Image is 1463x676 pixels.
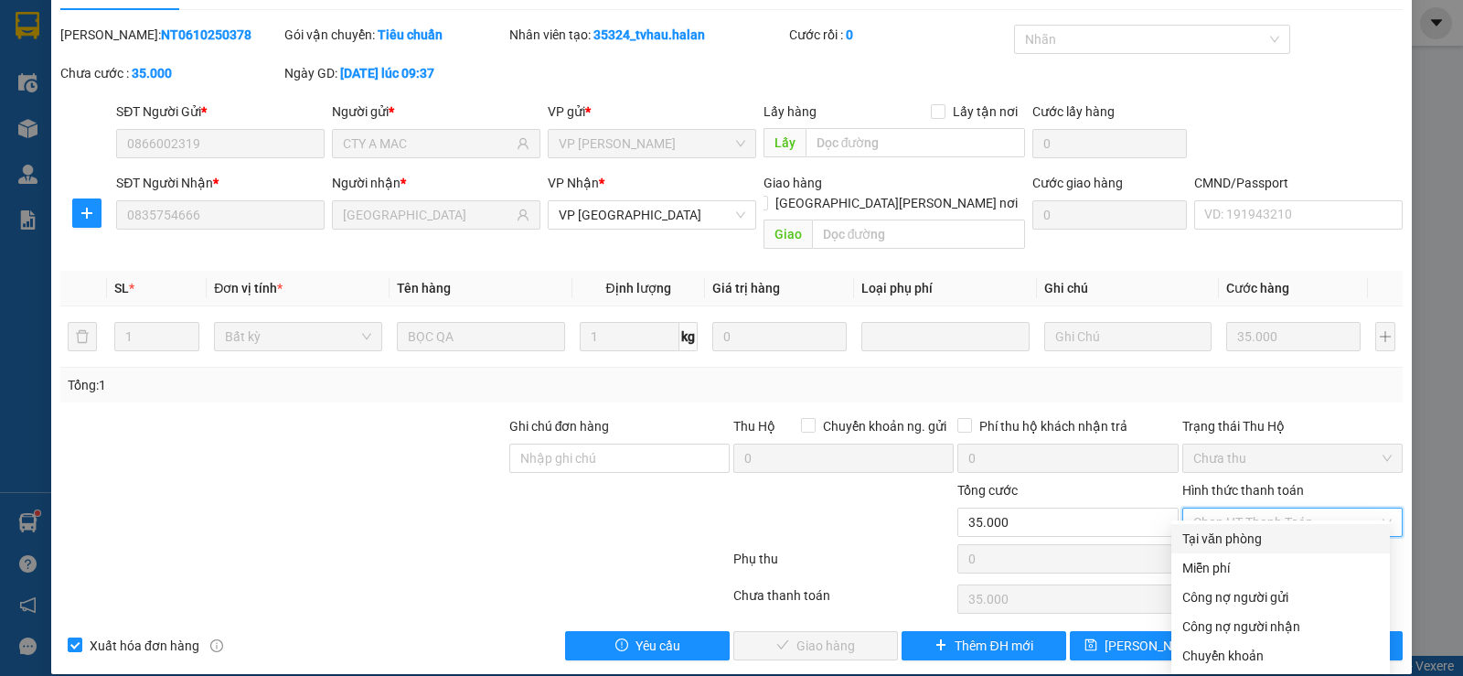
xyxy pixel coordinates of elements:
[1171,612,1390,641] div: Cước gửi hàng sẽ được ghi vào công nợ của người nhận
[733,631,898,660] button: checkGiao hàng
[945,102,1025,122] span: Lấy tận nơi
[1084,638,1097,653] span: save
[559,130,745,157] span: VP Nguyễn Trãi
[679,322,698,351] span: kg
[1193,509,1392,536] span: Chọn HT Thanh Toán
[332,173,540,193] div: Người nhận
[1182,529,1379,549] div: Tại văn phòng
[593,27,705,42] b: 35324_tvhau.halan
[1182,558,1379,578] div: Miễn phí
[72,199,101,228] button: plus
[1171,583,1390,612] div: Cước gửi hàng sẽ được ghi vào công nợ của người gửi
[378,27,443,42] b: Tiêu chuẩn
[733,419,775,434] span: Thu Hộ
[972,416,1135,436] span: Phí thu hộ khách nhận trả
[332,102,540,122] div: Người gửi
[1070,631,1234,660] button: save[PERSON_NAME] [PERSON_NAME]
[902,631,1066,660] button: plusThêm ĐH mới
[934,638,947,653] span: plus
[812,220,1026,249] input: Dọc đường
[1032,200,1187,230] input: Cước giao hàng
[1226,281,1289,295] span: Cước hàng
[1194,173,1403,193] div: CMND/Passport
[1037,271,1220,306] th: Ghi chú
[343,205,513,225] input: Tên người nhận
[764,220,812,249] span: Giao
[764,128,806,157] span: Lấy
[60,63,281,83] div: Chưa cước :
[1182,587,1379,607] div: Công nợ người gửi
[1182,617,1379,637] div: Công nợ người nhận
[114,281,129,295] span: SL
[712,322,847,351] input: 0
[559,201,745,229] span: VP Bắc Sơn
[284,63,505,83] div: Ngày GD:
[1182,483,1304,498] label: Hình thức thanh toán
[1032,129,1187,158] input: Cước lấy hàng
[517,209,529,221] span: user
[1182,416,1403,436] div: Trạng thái Thu Hộ
[955,636,1032,656] span: Thêm ĐH mới
[1044,322,1212,351] input: Ghi Chú
[846,27,853,42] b: 0
[854,271,1037,306] th: Loại phụ phí
[161,27,251,42] b: NT0610250378
[1193,445,1392,472] span: Chưa thu
[768,193,1025,213] span: [GEOGRAPHIC_DATA][PERSON_NAME] nơi
[731,549,956,581] div: Phụ thu
[1032,104,1115,119] label: Cước lấy hàng
[635,636,680,656] span: Yêu cầu
[1032,176,1123,190] label: Cước giao hàng
[606,281,671,295] span: Định lượng
[343,134,513,154] input: Tên người gửi
[806,128,1026,157] input: Dọc đường
[73,206,101,220] span: plus
[132,66,172,80] b: 35.000
[116,102,325,122] div: SĐT Người Gửi
[509,419,610,434] label: Ghi chú đơn hàng
[615,638,628,653] span: exclamation-circle
[565,631,730,660] button: exclamation-circleYêu cầu
[548,176,599,190] span: VP Nhận
[509,444,730,473] input: Ghi chú đơn hàng
[397,281,451,295] span: Tên hàng
[509,25,786,45] div: Nhân viên tạo:
[712,281,780,295] span: Giá trị hàng
[957,483,1018,498] span: Tổng cước
[210,639,223,652] span: info-circle
[548,102,756,122] div: VP gửi
[816,416,954,436] span: Chuyển khoản ng. gửi
[517,137,529,150] span: user
[397,322,565,351] input: VD: Bàn, Ghế
[1226,322,1361,351] input: 0
[764,176,822,190] span: Giao hàng
[116,173,325,193] div: SĐT Người Nhận
[1105,636,1303,656] span: [PERSON_NAME] [PERSON_NAME]
[225,323,371,350] span: Bất kỳ
[214,281,283,295] span: Đơn vị tính
[68,322,97,351] button: delete
[340,66,434,80] b: [DATE] lúc 09:37
[1375,322,1395,351] button: plus
[284,25,505,45] div: Gói vận chuyển:
[1182,646,1379,666] div: Chuyển khoản
[60,25,281,45] div: [PERSON_NAME]:
[764,104,817,119] span: Lấy hàng
[68,375,566,395] div: Tổng: 1
[731,585,956,617] div: Chưa thanh toán
[82,636,207,656] span: Xuất hóa đơn hàng
[789,25,1009,45] div: Cước rồi :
